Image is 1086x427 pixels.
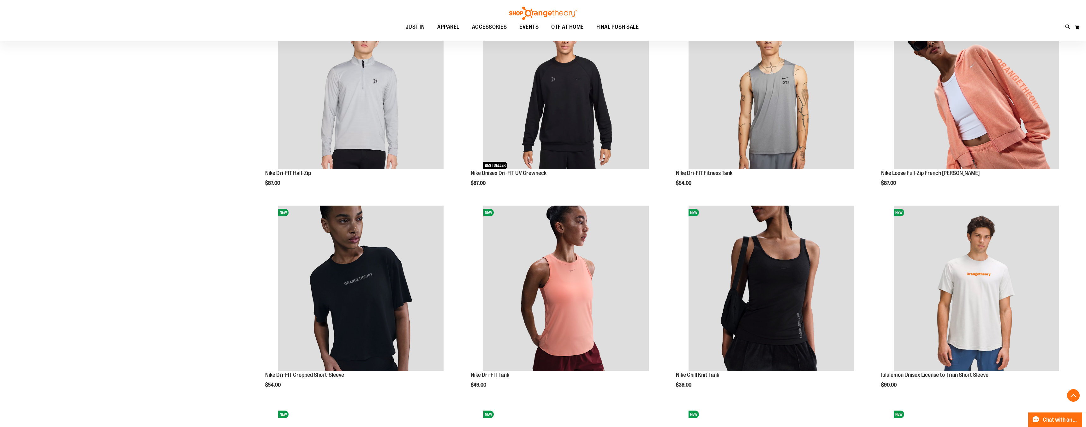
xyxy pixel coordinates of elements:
[265,4,456,170] a: Nike Dri-FIT Half-ZipNEW
[881,4,1072,170] a: Nike Loose Full-Zip French Terry HoodieNEW
[881,372,988,378] a: lululemon Unisex License to Train Short Sleeve
[483,411,494,418] span: NEW
[483,206,649,371] img: Nike Dri-FIT Tank
[483,162,507,169] span: BEST SELLER
[468,202,665,404] div: product
[894,4,1059,169] img: Nike Loose Full-Zip French Terry Hoodie
[437,20,459,34] span: APPAREL
[894,209,904,216] span: NEW
[676,180,692,186] span: $54.00
[471,170,546,176] a: Nike Unisex Dri-FIT UV Crewneck
[689,206,854,371] img: Nike Chill Knit Tank
[262,202,459,404] div: product
[519,20,539,34] span: EVENTS
[265,206,456,372] a: Nike Dri-FIT Cropped Short-SleeveNEW
[881,382,898,388] span: $90.00
[894,206,1059,371] img: lululemon Unisex License to Train Short Sleeve
[278,209,289,216] span: NEW
[878,202,1075,404] div: product
[483,4,649,169] img: Nike Unisex Dri-FIT UV Crewneck
[676,382,692,388] span: $39.00
[471,206,661,372] a: Nike Dri-FIT TankNEW
[881,170,980,176] a: Nike Loose Full-Zip French [PERSON_NAME]
[265,382,282,388] span: $54.00
[265,180,281,186] span: $87.00
[551,20,584,34] span: OTF AT HOME
[673,1,870,202] div: product
[894,411,904,418] span: NEW
[1043,417,1078,423] span: Chat with an Expert
[881,206,1072,372] a: lululemon Unisex License to Train Short SleeveNEW
[471,372,509,378] a: Nike Dri-FIT Tank
[673,202,870,404] div: product
[471,180,486,186] span: $87.00
[278,206,444,371] img: Nike Dri-FIT Cropped Short-Sleeve
[406,20,425,34] span: JUST IN
[508,7,578,20] img: Shop Orangetheory
[471,4,661,170] a: Nike Unisex Dri-FIT UV CrewneckNEWBEST SELLER
[1028,412,1083,427] button: Chat with an Expert
[676,372,719,378] a: Nike Chill Knit Tank
[262,1,459,202] div: product
[472,20,507,34] span: ACCESSORIES
[689,209,699,216] span: NEW
[596,20,639,34] span: FINAL PUSH SALE
[676,170,732,176] a: Nike Dri-FIT Fitness Tank
[689,411,699,418] span: NEW
[881,180,897,186] span: $87.00
[1067,389,1080,402] button: Back To Top
[278,4,444,169] img: Nike Dri-FIT Half-Zip
[676,206,867,372] a: Nike Chill Knit TankNEW
[483,209,494,216] span: NEW
[676,4,867,170] a: Nike Dri-FIT Fitness TankNEW
[265,170,311,176] a: Nike Dri-FIT Half-Zip
[265,372,344,378] a: Nike Dri-FIT Cropped Short-Sleeve
[689,4,854,169] img: Nike Dri-FIT Fitness Tank
[471,382,487,388] span: $49.00
[878,1,1075,202] div: product
[468,1,665,202] div: product
[278,411,289,418] span: NEW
